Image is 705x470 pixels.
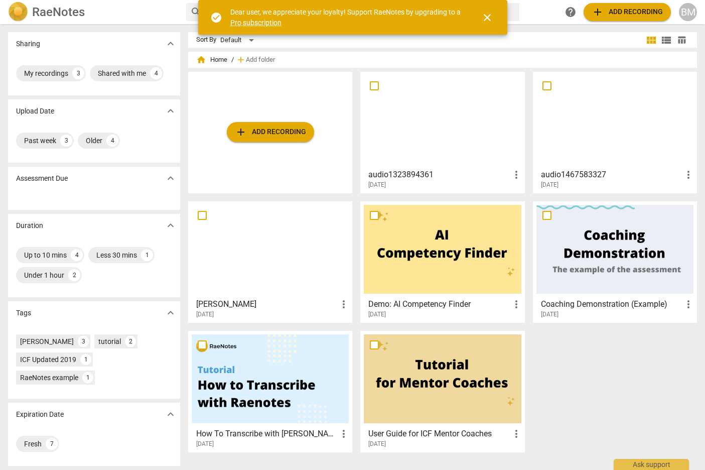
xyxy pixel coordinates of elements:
[592,6,663,18] span: Add recording
[16,173,68,184] p: Assessment Due
[24,136,56,146] div: Past week
[165,172,177,184] span: expand_more
[20,373,78,383] div: RaeNotes example
[125,336,136,347] div: 2
[82,372,93,383] div: 1
[561,3,580,21] a: Help
[368,440,386,448] span: [DATE]
[24,68,68,78] div: My recordings
[196,55,206,65] span: home
[16,106,54,116] p: Upload Date
[20,336,74,346] div: [PERSON_NAME]
[24,250,67,260] div: Up to 10 mins
[16,308,31,318] p: Tags
[96,250,137,260] div: Less 30 mins
[246,56,275,64] span: Add folder
[227,122,314,142] button: Upload
[68,269,80,281] div: 2
[645,34,657,46] span: view_module
[71,249,83,261] div: 4
[510,298,522,310] span: more_vert
[235,126,247,138] span: add
[541,169,682,181] h3: audio1467583327
[674,33,689,48] button: Table view
[150,67,162,79] div: 4
[475,6,499,30] button: Close
[368,298,510,310] h3: Demo: AI Competency Finder
[338,428,350,440] span: more_vert
[192,334,349,448] a: How To Transcribe with [PERSON_NAME][DATE]
[190,6,202,18] span: search
[614,459,689,470] div: Ask support
[510,169,522,181] span: more_vert
[16,220,43,231] p: Duration
[541,298,682,310] h3: Coaching Demonstration (Example)
[644,33,659,48] button: Tile view
[80,354,91,365] div: 1
[368,310,386,319] span: [DATE]
[72,67,84,79] div: 3
[165,105,177,117] span: expand_more
[196,310,214,319] span: [DATE]
[660,34,672,46] span: view_list
[141,249,153,261] div: 1
[16,409,64,420] p: Expiration Date
[165,219,177,231] span: expand_more
[8,2,178,22] a: LogoRaeNotes
[231,56,234,64] span: /
[165,38,177,50] span: expand_more
[536,205,693,318] a: Coaching Demonstration (Example)[DATE]
[196,298,338,310] h3: Francesca call
[364,75,521,189] a: audio1323894361[DATE]
[32,5,85,19] h2: RaeNotes
[481,12,493,24] span: close
[368,428,510,440] h3: User Guide for ICF Mentor Coaches
[364,334,521,448] a: User Guide for ICF Mentor Coaches[DATE]
[165,408,177,420] span: expand_more
[682,169,694,181] span: more_vert
[677,35,686,45] span: table_chart
[24,439,42,449] div: Fresh
[192,205,349,318] a: [PERSON_NAME][DATE]
[196,440,214,448] span: [DATE]
[163,36,178,51] button: Show more
[584,3,671,21] button: Upload
[682,298,694,310] span: more_vert
[230,19,281,27] a: Pro subscription
[8,2,28,22] img: Logo
[46,438,58,450] div: 7
[220,32,257,48] div: Default
[24,270,64,280] div: Under 1 hour
[541,181,558,189] span: [DATE]
[98,68,146,78] div: Shared with me
[86,136,102,146] div: Older
[163,103,178,119] button: Show more
[163,171,178,186] button: Show more
[163,407,178,422] button: Show more
[236,55,246,65] span: add
[196,36,216,44] div: Sort By
[163,218,178,233] button: Show more
[196,428,338,440] h3: How To Transcribe with RaeNotes
[592,6,604,18] span: add
[196,55,227,65] span: Home
[210,12,222,24] span: check_circle
[163,305,178,320] button: Show more
[679,3,697,21] button: BM
[536,75,693,189] a: audio1467583327[DATE]
[78,336,89,347] div: 3
[106,135,118,147] div: 4
[16,39,40,49] p: Sharing
[368,181,386,189] span: [DATE]
[20,355,76,365] div: ICF Updated 2019
[565,6,577,18] span: help
[98,336,121,346] div: tutorial
[235,126,306,138] span: Add recording
[364,205,521,318] a: Demo: AI Competency Finder[DATE]
[510,428,522,440] span: more_vert
[338,298,350,310] span: more_vert
[230,7,463,28] div: Dear user, we appreciate your loyalty! Support RaeNotes by upgrading to a
[541,310,558,319] span: [DATE]
[165,307,177,319] span: expand_more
